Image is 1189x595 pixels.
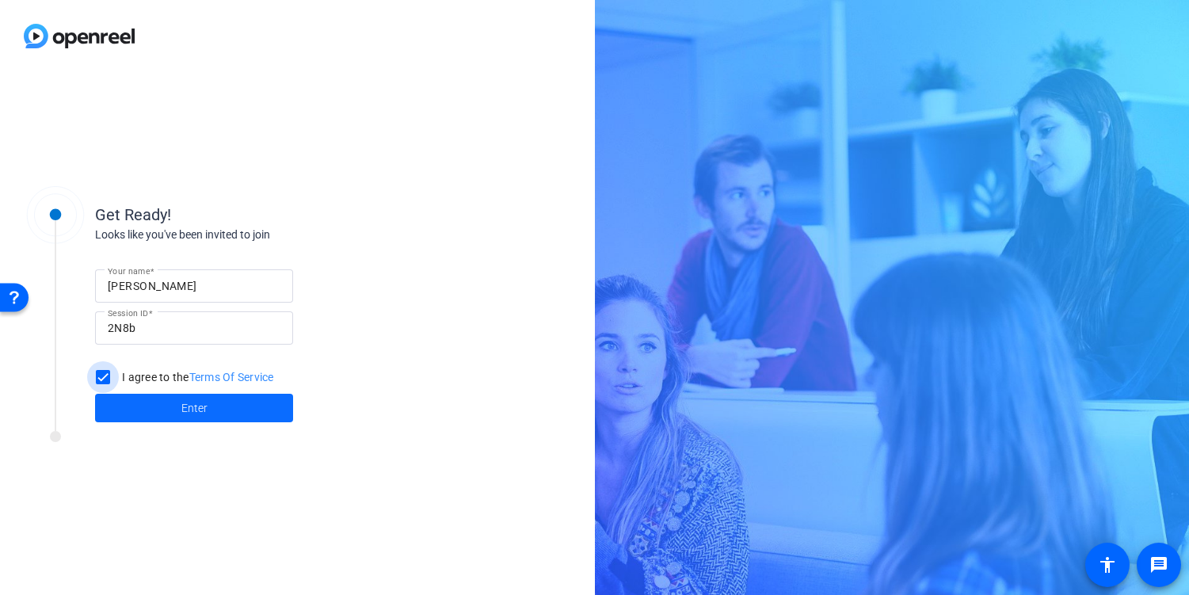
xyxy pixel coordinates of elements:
mat-icon: message [1149,555,1168,574]
button: Enter [95,394,293,422]
mat-label: Session ID [108,308,148,318]
a: Terms Of Service [189,371,274,383]
span: Enter [181,400,208,417]
div: Get Ready! [95,203,412,227]
mat-icon: accessibility [1098,555,1117,574]
mat-label: Your name [108,266,150,276]
label: I agree to the [119,369,274,385]
div: Looks like you've been invited to join [95,227,412,243]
